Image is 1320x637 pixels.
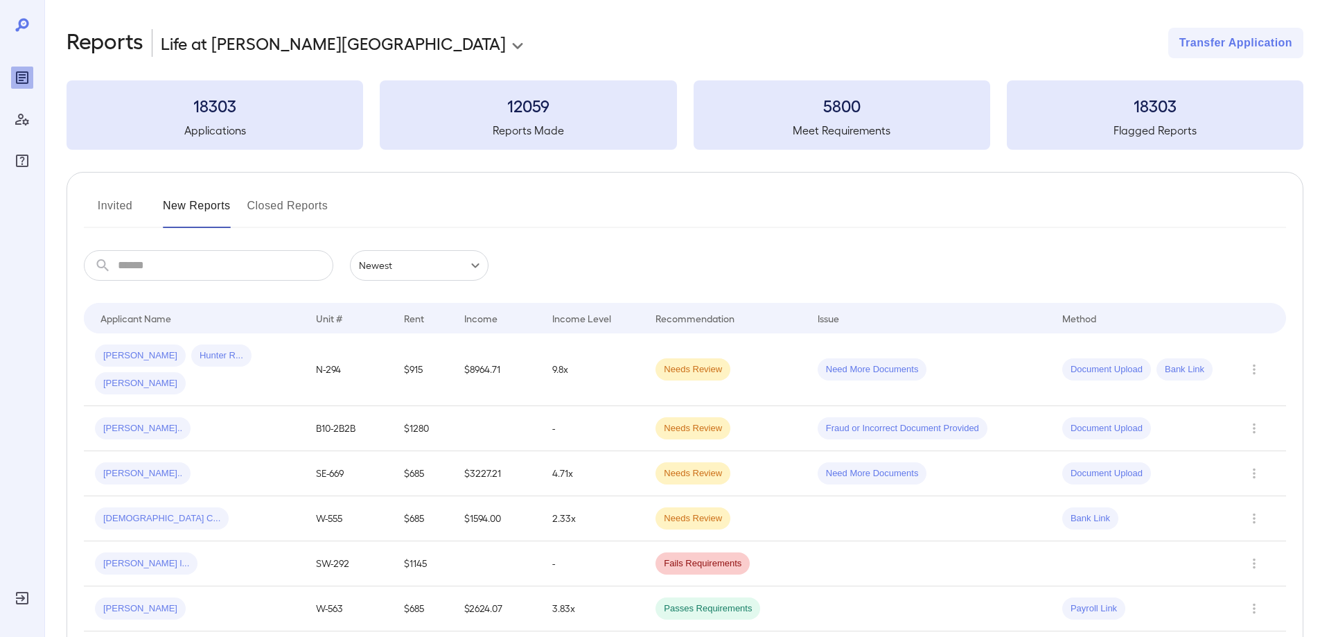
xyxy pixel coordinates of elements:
button: Row Actions [1243,507,1265,530]
h3: 18303 [1007,94,1303,116]
div: Applicant Name [100,310,171,326]
h2: Reports [67,28,143,58]
span: Document Upload [1062,363,1151,376]
td: 9.8x [541,333,644,406]
button: New Reports [163,195,231,228]
span: Hunter R... [191,349,252,363]
td: - [541,406,644,451]
span: Bank Link [1156,363,1213,376]
td: 3.83x [541,586,644,631]
td: $1145 [393,541,453,586]
td: $2624.07 [453,586,541,631]
span: [PERSON_NAME] [95,377,186,390]
span: [PERSON_NAME].. [95,422,191,435]
span: Needs Review [655,512,730,525]
span: [PERSON_NAME] l... [95,557,197,570]
span: [PERSON_NAME] [95,349,186,363]
span: [PERSON_NAME] [95,602,186,616]
span: Bank Link [1062,512,1118,525]
h3: 12059 [380,94,676,116]
div: Rent [404,310,426,326]
td: $1280 [393,406,453,451]
td: $915 [393,333,453,406]
td: W-563 [305,586,393,631]
button: Row Actions [1243,358,1265,381]
summary: 18303Applications12059Reports Made5800Meet Requirements18303Flagged Reports [67,80,1303,150]
h5: Flagged Reports [1007,122,1303,139]
span: Document Upload [1062,467,1151,480]
div: Newest [350,250,489,281]
h3: 18303 [67,94,363,116]
div: Issue [818,310,840,326]
span: Document Upload [1062,422,1151,435]
td: $8964.71 [453,333,541,406]
button: Transfer Application [1168,28,1303,58]
h5: Reports Made [380,122,676,139]
h5: Applications [67,122,363,139]
h3: 5800 [694,94,990,116]
td: N-294 [305,333,393,406]
button: Row Actions [1243,597,1265,620]
button: Row Actions [1243,462,1265,485]
td: - [541,541,644,586]
span: Fraud or Incorrect Document Provided [818,422,987,435]
td: $3227.21 [453,451,541,496]
td: $685 [393,586,453,631]
div: Manage Users [11,108,33,130]
td: SW-292 [305,541,393,586]
td: 4.71x [541,451,644,496]
button: Closed Reports [247,195,328,228]
span: Needs Review [655,363,730,376]
td: $685 [393,496,453,541]
span: Need More Documents [818,363,927,376]
td: B10-2B2B [305,406,393,451]
span: Need More Documents [818,467,927,480]
p: Life at [PERSON_NAME][GEOGRAPHIC_DATA] [161,32,506,54]
div: Unit # [316,310,342,326]
span: Needs Review [655,422,730,435]
td: SE-669 [305,451,393,496]
span: Fails Requirements [655,557,750,570]
td: 2.33x [541,496,644,541]
button: Row Actions [1243,552,1265,575]
span: Needs Review [655,467,730,480]
span: Payroll Link [1062,602,1125,616]
span: [PERSON_NAME].. [95,467,191,480]
div: Income [464,310,498,326]
td: W-555 [305,496,393,541]
div: Method [1062,310,1096,326]
div: Reports [11,67,33,89]
button: Invited [84,195,146,228]
h5: Meet Requirements [694,122,990,139]
div: Log Out [11,587,33,609]
div: Recommendation [655,310,734,326]
td: $1594.00 [453,496,541,541]
td: $685 [393,451,453,496]
button: Row Actions [1243,417,1265,439]
span: Passes Requirements [655,602,760,616]
div: Income Level [552,310,611,326]
div: FAQ [11,150,33,172]
span: [DEMOGRAPHIC_DATA] C... [95,512,229,525]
